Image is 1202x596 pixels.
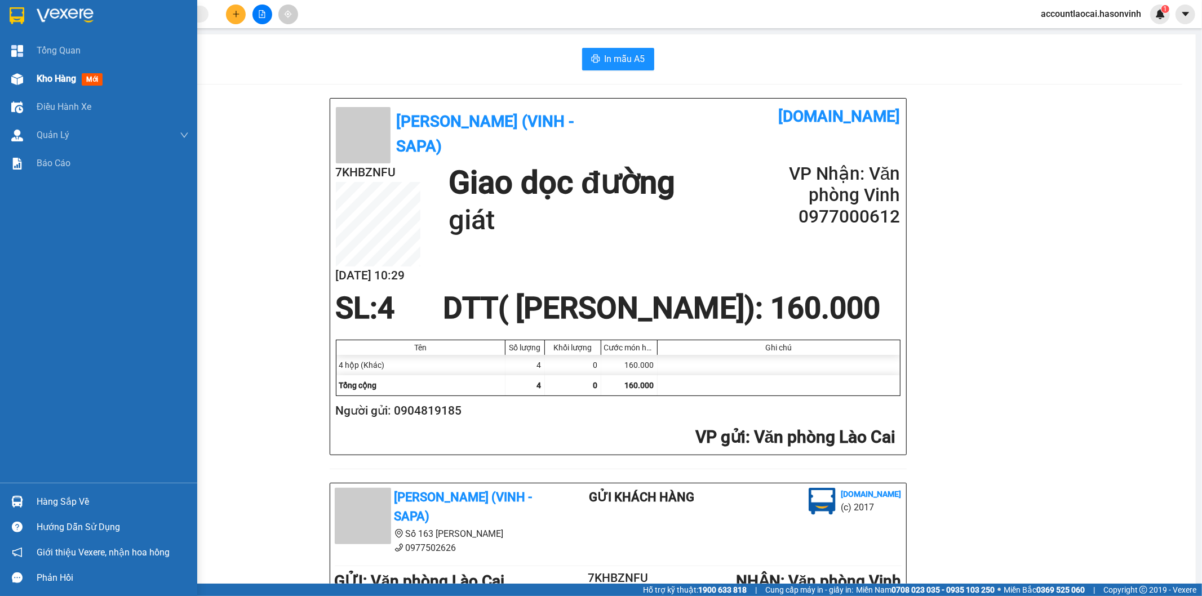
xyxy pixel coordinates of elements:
[11,158,23,170] img: solution-icon
[765,163,900,206] h2: VP Nhận: Văn phòng Vinh
[891,585,995,594] strong: 0708 023 035 - 0935 103 250
[12,547,23,558] span: notification
[1163,5,1167,13] span: 1
[779,107,901,126] b: [DOMAIN_NAME]
[591,54,600,65] span: printer
[11,496,23,508] img: warehouse-icon
[6,65,91,84] h2: 7KHBZNFU
[12,572,23,583] span: message
[336,266,420,285] h2: [DATE] 10:29
[537,381,542,390] span: 4
[226,5,246,24] button: plus
[37,519,189,536] div: Hướng dẫn sử dụng
[396,112,574,155] b: [PERSON_NAME] (Vinh - Sapa)
[336,291,378,326] span: SL:
[698,585,747,594] strong: 1900 633 818
[841,500,902,514] li: (c) 2017
[604,343,654,352] div: Cước món hàng
[601,355,658,375] div: 160.000
[545,355,601,375] div: 0
[856,584,995,596] span: Miền Nam
[37,128,69,142] span: Quản Lý
[37,570,189,586] div: Phản hồi
[548,343,598,352] div: Khối lượng
[809,488,836,515] img: logo.jpg
[180,131,189,140] span: down
[582,48,654,70] button: printerIn mẫu A5
[37,100,91,114] span: Điều hành xe
[11,130,23,141] img: warehouse-icon
[336,355,505,375] div: 4 hộp (Khác)
[505,355,545,375] div: 4
[82,73,103,86] span: mới
[755,584,757,596] span: |
[1181,9,1191,19] span: caret-down
[252,5,272,24] button: file-add
[10,7,24,24] img: logo-vxr
[37,156,70,170] span: Báo cáo
[37,545,170,559] span: Giới thiệu Vexere, nhận hoa hồng
[1004,584,1085,596] span: Miền Bắc
[571,569,666,588] h2: 7KHBZNFU
[339,381,377,390] span: Tổng cộng
[1139,586,1147,594] span: copyright
[47,14,169,57] b: [PERSON_NAME] (Vinh - Sapa)
[150,9,272,28] b: [DOMAIN_NAME]
[12,522,23,532] span: question-circle
[1155,9,1165,19] img: icon-new-feature
[37,73,76,84] span: Kho hàng
[335,527,544,541] li: Số 163 [PERSON_NAME]
[336,402,896,420] h2: Người gửi: 0904819185
[841,490,902,499] b: [DOMAIN_NAME]
[449,163,675,202] h1: Giao dọc đường
[232,10,240,18] span: plus
[605,52,645,66] span: In mẫu A5
[1036,585,1085,594] strong: 0369 525 060
[394,543,403,552] span: phone
[394,529,403,538] span: environment
[11,45,23,57] img: dashboard-icon
[997,588,1001,592] span: ⚪️
[695,427,746,447] span: VP gửi
[765,584,853,596] span: Cung cấp máy in - giấy in:
[625,381,654,390] span: 160.000
[335,541,544,555] li: 0977502626
[1093,584,1095,596] span: |
[1032,7,1150,21] span: accountlaocai.hasonvinh
[449,202,675,238] h1: giát
[443,291,880,326] span: DTT( [PERSON_NAME]) : 160.000
[508,343,542,352] div: Số lượng
[11,73,23,85] img: warehouse-icon
[37,493,189,510] div: Hàng sắp về
[643,584,747,596] span: Hỗ trợ kỹ thuật:
[336,426,896,449] h2: : Văn phòng Lào Cai
[1176,5,1195,24] button: caret-down
[336,163,420,182] h2: 7KHBZNFU
[11,101,23,113] img: warehouse-icon
[394,490,533,524] b: [PERSON_NAME] (Vinh - Sapa)
[660,343,897,352] div: Ghi chú
[37,43,81,57] span: Tổng Quan
[278,5,298,24] button: aim
[736,572,902,590] b: NHẬN : Văn phòng Vinh
[258,10,266,18] span: file-add
[593,381,598,390] span: 0
[1161,5,1169,13] sup: 1
[765,206,900,228] h2: 0977000612
[589,490,694,504] b: Gửi khách hàng
[59,65,208,143] h1: Giao dọc đường
[339,343,502,352] div: Tên
[335,572,505,590] b: GỬI : Văn phòng Lào Cai
[284,10,292,18] span: aim
[378,291,395,326] span: 4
